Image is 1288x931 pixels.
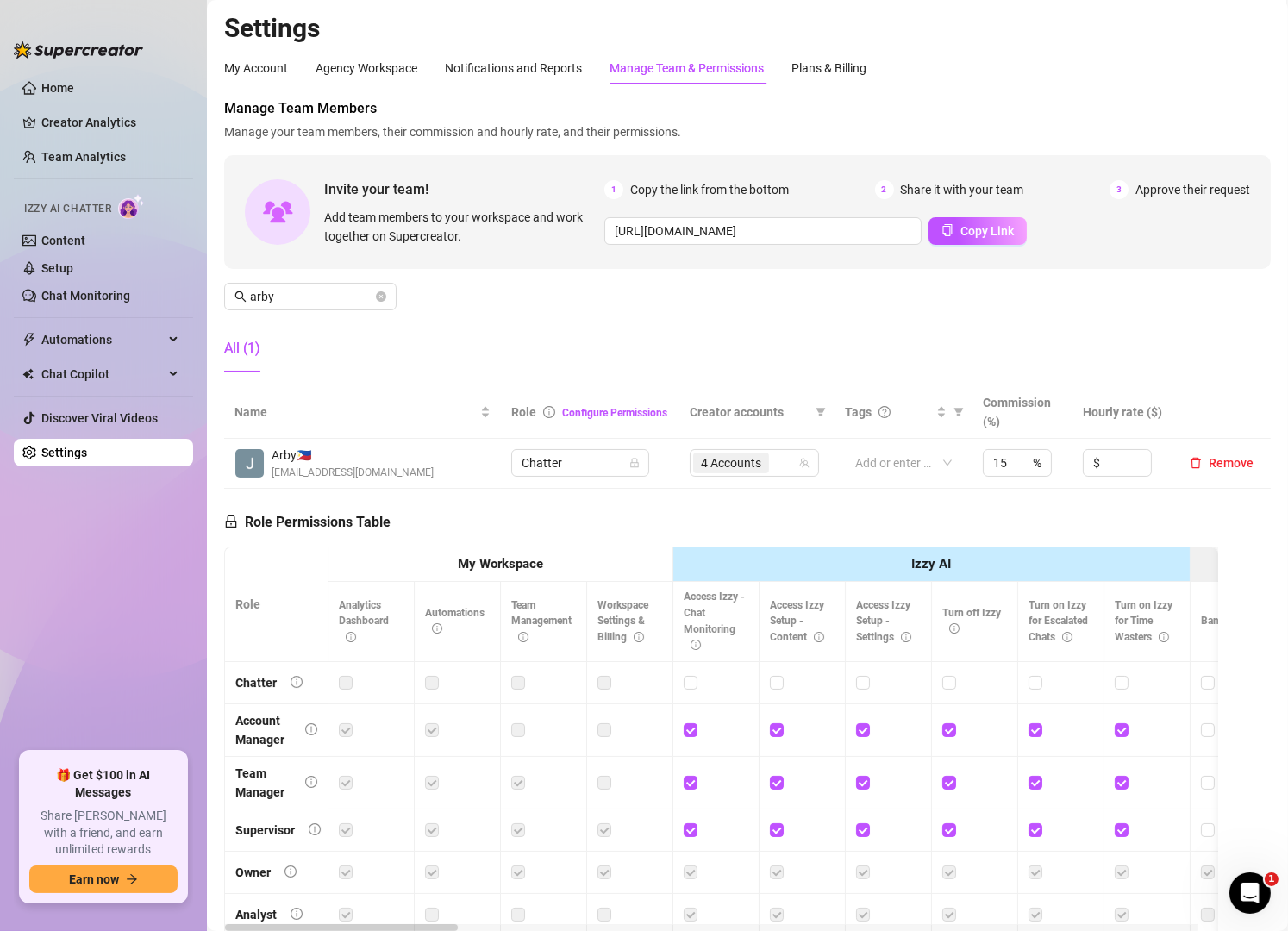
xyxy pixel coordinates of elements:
[235,764,291,802] div: Team Manager
[1229,872,1271,914] iframe: Intercom live chat
[225,547,328,662] th: Role
[690,403,809,422] span: Creator accounts
[118,194,145,219] img: AI Chatter
[376,291,386,302] button: close-circle
[235,449,264,478] img: Arby
[562,407,667,419] a: Configure Permissions
[224,338,260,359] div: All (1)
[14,41,143,59] img: logo-BBDzfeDw.svg
[1190,457,1202,469] span: delete
[941,224,953,236] span: copy
[235,821,295,840] div: Supervisor
[339,599,389,644] span: Analytics Dashboard
[41,289,130,303] a: Chat Monitoring
[432,623,442,634] span: info-circle
[1201,615,1241,627] span: Bank
[511,405,536,419] span: Role
[224,515,238,528] span: lock
[960,224,1014,238] span: Copy Link
[425,607,485,635] span: Automations
[812,399,829,425] span: filter
[629,458,640,468] span: lock
[41,411,158,425] a: Discover Viral Videos
[69,872,119,886] span: Earn now
[856,599,911,644] span: Access Izzy Setup - Settings
[346,632,356,642] span: info-circle
[1072,386,1172,439] th: Hourly rate ($)
[693,453,769,473] span: 4 Accounts
[610,59,764,78] div: Manage Team & Permissions
[224,122,1271,141] span: Manage your team members, their commission and hourly rate, and their permissions.
[814,632,824,642] span: info-circle
[1209,456,1254,470] span: Remove
[799,458,810,468] span: team
[597,599,648,644] span: Workspace Settings & Billing
[224,386,501,439] th: Name
[272,465,434,481] span: [EMAIL_ADDRESS][DOMAIN_NAME]
[224,59,288,78] div: My Account
[1183,453,1260,473] button: Remove
[684,590,745,652] span: Access Izzy - Chat Monitoring
[29,808,178,859] span: Share [PERSON_NAME] with a friend, and earn unlimited rewards
[41,446,87,459] a: Settings
[1062,632,1072,642] span: info-circle
[305,723,317,735] span: info-circle
[291,908,303,920] span: info-circle
[1110,180,1129,199] span: 3
[972,386,1072,439] th: Commission (%)
[41,150,126,164] a: Team Analytics
[878,406,891,418] span: question-circle
[316,59,417,78] div: Agency Workspace
[770,599,824,644] span: Access Izzy Setup - Content
[953,407,964,417] span: filter
[235,905,277,924] div: Analyst
[791,59,866,78] div: Plans & Billing
[522,450,639,476] span: Chatter
[901,180,1024,199] span: Share it with your team
[272,446,434,465] span: Arby 🇵🇭
[324,178,604,200] span: Invite your team!
[29,767,178,801] span: 🎁 Get $100 in AI Messages
[691,640,701,650] span: info-circle
[634,632,644,642] span: info-circle
[235,863,271,882] div: Owner
[284,865,297,878] span: info-circle
[234,403,477,422] span: Name
[928,217,1027,245] button: Copy Link
[234,291,247,303] span: search
[458,556,543,572] strong: My Workspace
[901,632,911,642] span: info-circle
[309,823,321,835] span: info-circle
[126,873,138,885] span: arrow-right
[630,180,789,199] span: Copy the link from the bottom
[29,865,178,893] button: Earn nowarrow-right
[845,403,872,422] span: Tags
[41,360,164,388] span: Chat Copilot
[911,556,951,572] strong: Izzy AI
[949,623,960,634] span: info-circle
[816,407,826,417] span: filter
[224,98,1271,119] span: Manage Team Members
[224,12,1271,45] h2: Settings
[22,368,34,380] img: Chat Copilot
[305,776,317,788] span: info-circle
[942,607,1001,635] span: Turn off Izzy
[250,287,372,306] input: Search members
[701,453,761,472] span: 4 Accounts
[875,180,894,199] span: 2
[1115,599,1172,644] span: Turn on Izzy for Time Wasters
[41,81,74,95] a: Home
[291,676,303,688] span: info-circle
[1265,872,1279,886] span: 1
[511,599,572,644] span: Team Management
[543,406,555,418] span: info-circle
[950,399,967,425] span: filter
[41,109,179,136] a: Creator Analytics
[235,711,291,749] div: Account Manager
[1029,599,1088,644] span: Turn on Izzy for Escalated Chats
[41,261,73,275] a: Setup
[445,59,582,78] div: Notifications and Reports
[22,333,36,347] span: thunderbolt
[235,673,277,692] div: Chatter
